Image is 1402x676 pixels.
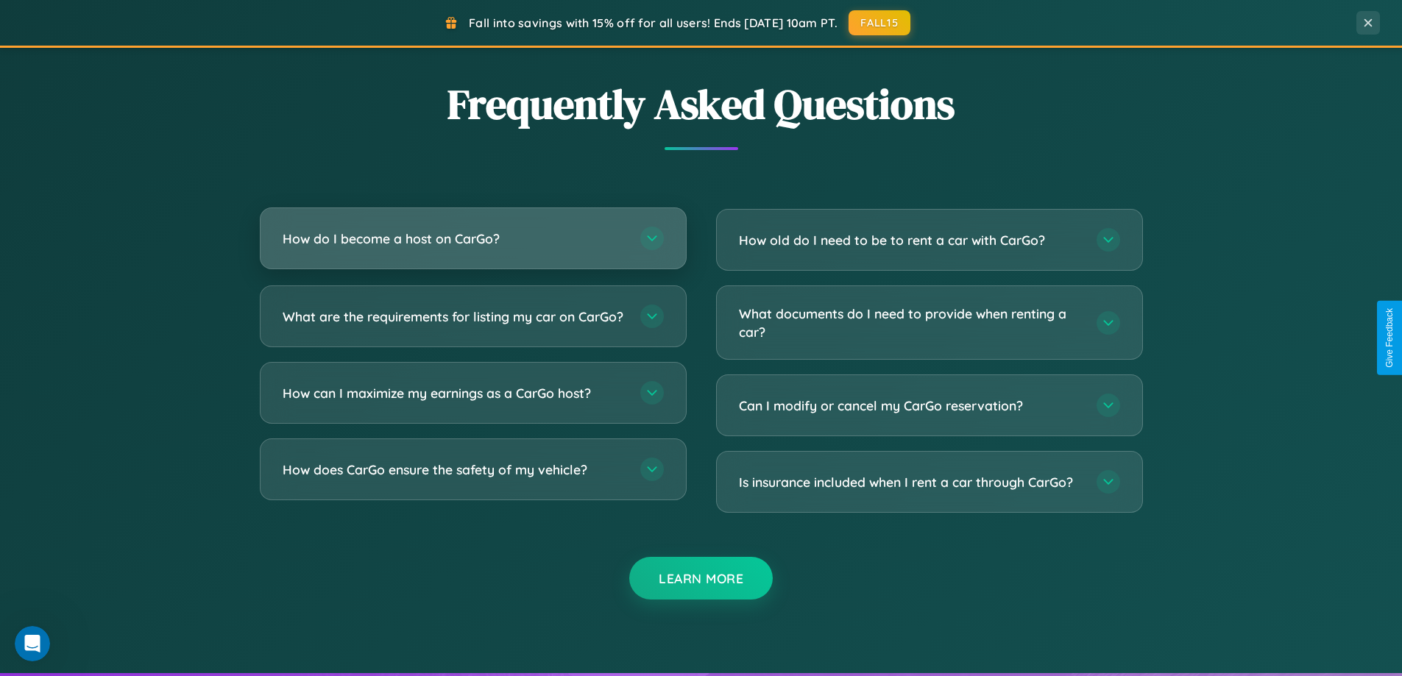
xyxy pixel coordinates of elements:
h3: How old do I need to be to rent a car with CarGo? [739,231,1082,249]
button: Learn More [629,557,773,599]
span: Fall into savings with 15% off for all users! Ends [DATE] 10am PT. [469,15,838,30]
h3: Can I modify or cancel my CarGo reservation? [739,396,1082,415]
iframe: Intercom live chat [15,626,50,661]
h3: Is insurance included when I rent a car through CarGo? [739,473,1082,491]
h3: What documents do I need to provide when renting a car? [739,305,1082,341]
button: FALL15 [849,10,910,35]
h3: How does CarGo ensure the safety of my vehicle? [283,460,626,479]
h3: What are the requirements for listing my car on CarGo? [283,307,626,326]
h3: How do I become a host on CarGo? [283,230,626,248]
h2: Frequently Asked Questions [260,76,1143,132]
div: Give Feedback [1384,308,1395,368]
h3: How can I maximize my earnings as a CarGo host? [283,384,626,402]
